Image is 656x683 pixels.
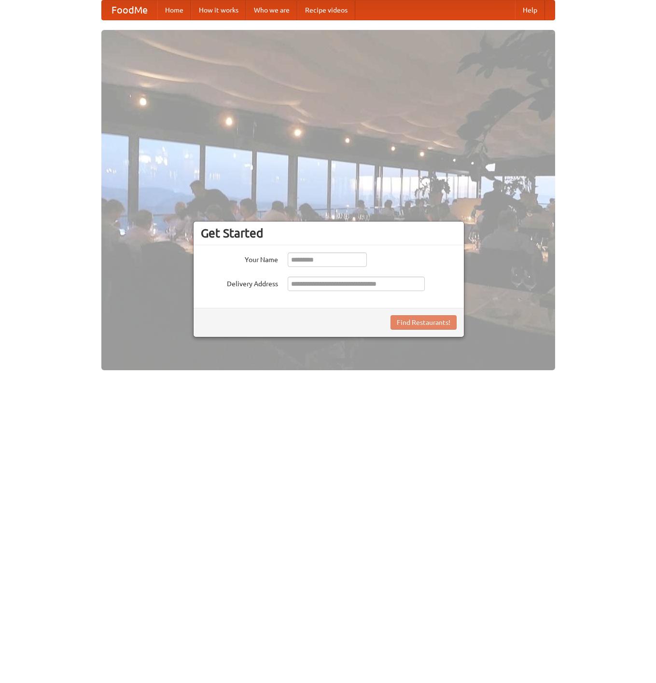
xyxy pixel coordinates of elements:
[157,0,191,20] a: Home
[102,0,157,20] a: FoodMe
[201,252,278,265] label: Your Name
[297,0,355,20] a: Recipe videos
[201,277,278,289] label: Delivery Address
[201,226,457,240] h3: Get Started
[246,0,297,20] a: Who we are
[515,0,545,20] a: Help
[391,315,457,330] button: Find Restaurants!
[191,0,246,20] a: How it works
